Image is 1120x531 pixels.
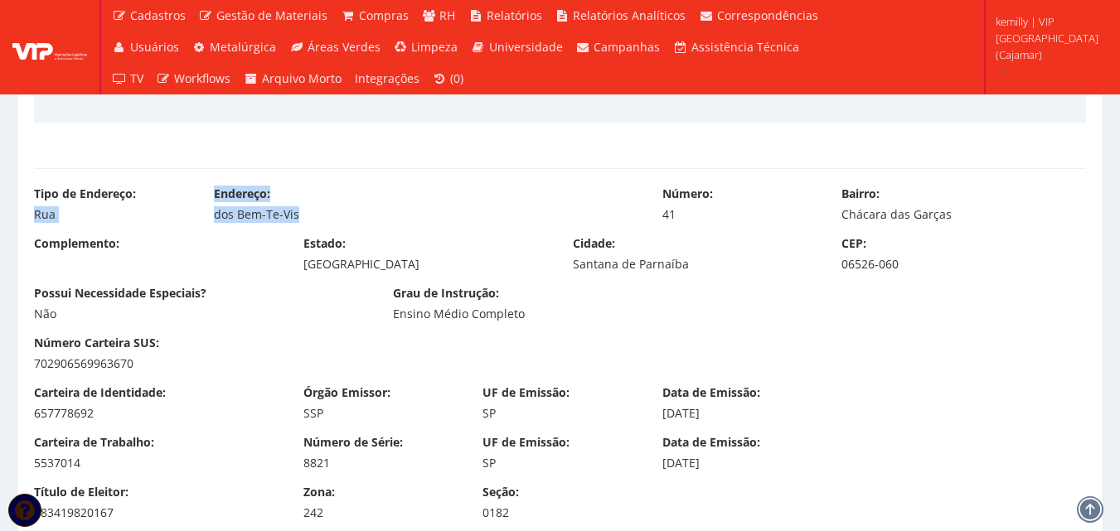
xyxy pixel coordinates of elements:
div: 41 [662,206,817,223]
span: Limpeza [411,39,458,55]
img: logo [12,35,87,60]
div: dos Bem-Te-Vis [214,206,638,223]
a: Arquivo Morto [237,63,348,94]
div: [DATE] [662,405,817,422]
label: Órgão Emissor: [303,384,390,401]
a: Campanhas [570,31,667,63]
span: Usuários [130,39,179,55]
div: Chácara das Garças [841,206,1086,223]
label: UF de Emissão: [482,384,570,401]
label: Bairro: [841,186,880,202]
a: Limpeza [387,31,465,63]
label: Zona: [303,484,335,500]
div: 06526-060 [841,256,1086,273]
div: SP [482,405,638,422]
label: Carteira de Identidade: [34,384,166,401]
label: Grau de Instrução: [393,285,499,302]
label: Número: [662,186,713,202]
div: Não [34,306,368,322]
div: Rua [34,206,189,223]
span: TV [130,70,143,86]
label: Possui Necessidade Especiais? [34,285,206,302]
label: CEP: [841,235,866,252]
label: Carteira de Trabalho: [34,434,154,451]
span: Correspondências [717,7,818,23]
div: 702906569963670 [34,355,279,372]
label: Cidade: [573,235,615,252]
span: RH [439,7,455,23]
div: SSP [303,405,458,422]
span: Metalúrgica [210,39,276,55]
div: SP [482,455,638,471]
div: 8821 [303,455,458,471]
span: Universidade [489,39,563,55]
span: Assistência Técnica [691,39,799,55]
div: [GEOGRAPHIC_DATA] [303,256,548,273]
div: 242 [303,504,458,521]
div: Santana de Parnaíba [573,256,817,273]
label: UF de Emissão: [482,434,570,451]
label: Número Carteira SUS: [34,335,159,351]
span: Arquivo Morto [262,70,342,86]
a: (0) [426,63,471,94]
label: Número de Série: [303,434,403,451]
label: Estado: [303,235,346,252]
a: Assistência Técnica [667,31,806,63]
span: (0) [450,70,463,86]
a: Metalúrgica [186,31,284,63]
div: 657778692 [34,405,279,422]
div: Ensino Médio Completo [393,306,727,322]
a: Usuários [105,31,186,63]
label: Data de Emissão: [662,384,760,401]
span: kemilly | VIP [GEOGRAPHIC_DATA] (Cajamar) [996,13,1098,63]
span: Cadastros [130,7,186,23]
label: Endereço: [214,186,270,202]
a: Integrações [348,63,426,94]
a: Workflows [150,63,238,94]
span: Workflows [174,70,230,86]
span: Campanhas [594,39,660,55]
label: Complemento: [34,235,119,252]
span: Relatórios Analíticos [573,7,686,23]
label: Título de Eleitor: [34,484,128,500]
div: 5537014 [34,455,279,471]
span: Áreas Verdes [308,39,381,55]
span: Integrações [355,70,419,86]
a: Universidade [464,31,570,63]
span: Compras [359,7,409,23]
label: Seção: [482,484,519,500]
span: Relatórios [487,7,542,23]
a: Áreas Verdes [283,31,387,63]
div: 483419820167 [34,504,279,521]
a: TV [105,63,150,94]
label: Tipo de Endereço: [34,186,136,202]
div: 0182 [482,504,638,521]
span: Gestão de Materiais [216,7,327,23]
div: [DATE] [662,455,817,471]
label: Data de Emissão: [662,434,760,451]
